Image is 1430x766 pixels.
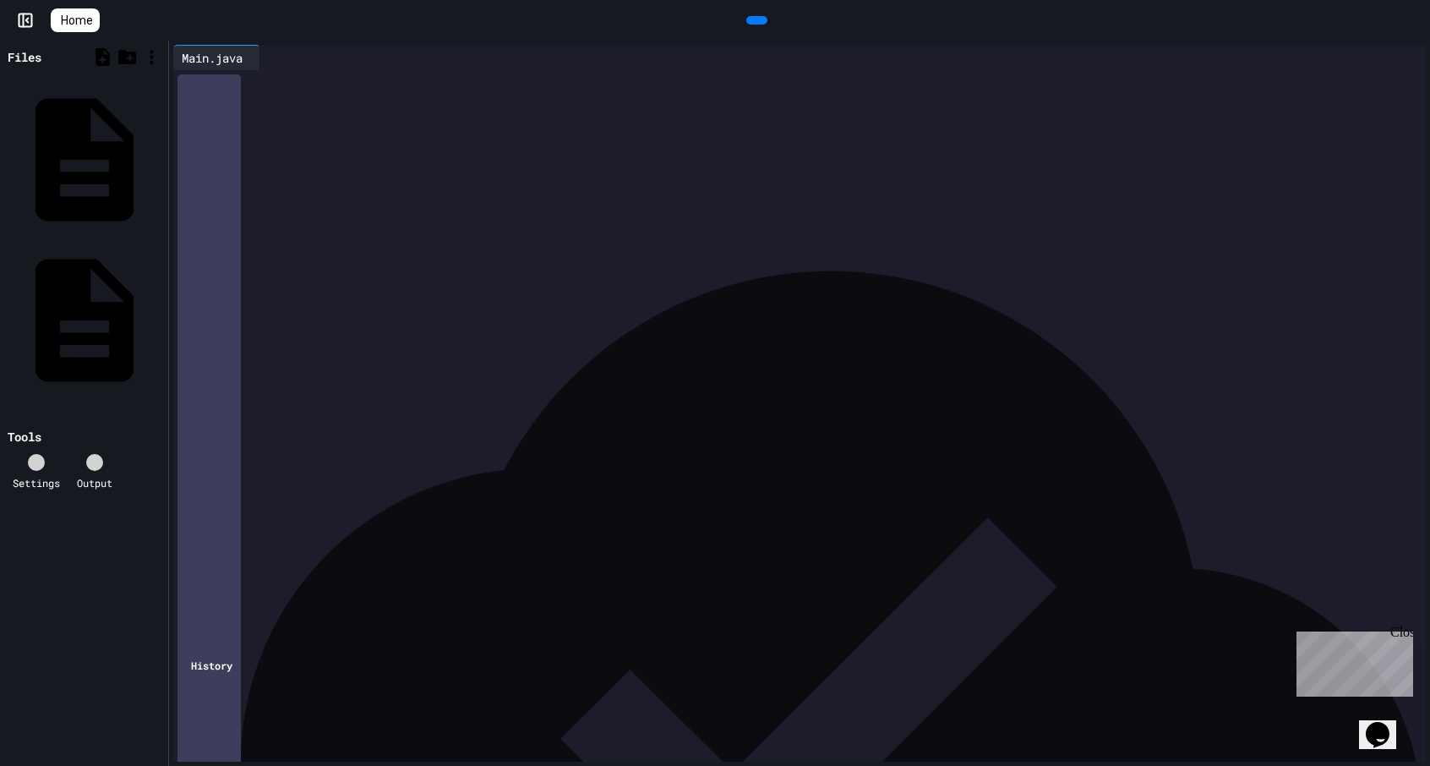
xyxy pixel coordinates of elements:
[1359,698,1413,749] iframe: chat widget
[8,48,41,66] div: Files
[8,428,41,446] div: Tools
[173,49,251,67] div: Main.java
[77,475,112,490] div: Output
[1290,625,1413,697] iframe: chat widget
[7,7,117,107] div: Chat with us now!Close
[13,475,60,490] div: Settings
[173,45,260,70] div: Main.java
[51,8,100,32] a: Home
[61,12,93,29] span: Home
